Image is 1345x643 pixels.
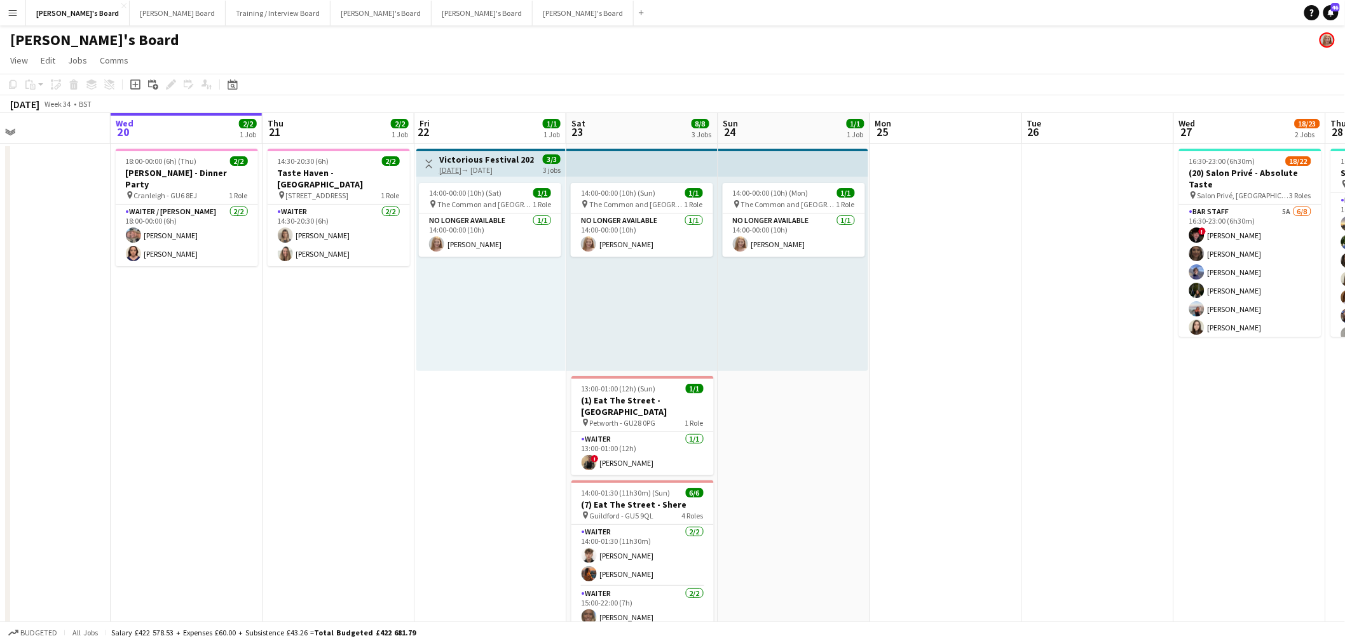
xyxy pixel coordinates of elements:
button: Training / Interview Board [226,1,331,25]
div: BST [79,99,92,109]
div: [DATE] [10,98,39,111]
app-user-avatar: Caitlin Simpson-Hodson [1320,32,1335,48]
a: Edit [36,52,60,69]
span: Jobs [68,55,87,66]
button: Budgeted [6,626,59,640]
a: View [5,52,33,69]
div: Salary £422 578.53 + Expenses £60.00 + Subsistence £43.26 = [111,628,416,637]
span: Edit [41,55,55,66]
span: Week 34 [42,99,74,109]
button: [PERSON_NAME] Board [130,1,226,25]
a: 46 [1323,5,1339,20]
a: Comms [95,52,133,69]
span: Total Budgeted £422 681.79 [314,628,416,637]
span: View [10,55,28,66]
button: [PERSON_NAME]'s Board [533,1,634,25]
span: 46 [1331,3,1340,11]
h1: [PERSON_NAME]'s Board [10,30,179,50]
button: [PERSON_NAME]'s Board [331,1,432,25]
span: All jobs [70,628,100,637]
a: Jobs [63,52,92,69]
button: [PERSON_NAME]'s Board [432,1,533,25]
span: Comms [100,55,128,66]
button: [PERSON_NAME]'s Board [26,1,130,25]
span: Budgeted [20,628,57,637]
